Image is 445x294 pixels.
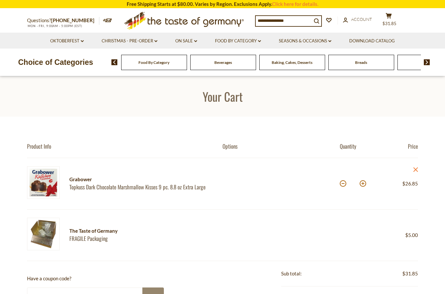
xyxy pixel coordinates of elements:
div: The Taste of Germany [69,227,233,235]
a: Food By Category [138,60,169,65]
a: Baking, Cakes, Desserts [272,60,312,65]
div: Options [223,143,340,150]
a: [PHONE_NUMBER] [51,17,94,23]
a: Beverages [214,60,232,65]
span: $26.85 [402,181,418,186]
a: On Sale [175,37,197,45]
span: $5.00 [405,232,418,238]
p: Questions? [27,16,99,25]
a: Christmas - PRE-ORDER [102,37,157,45]
span: Sub total: [281,271,302,276]
div: Product Info [27,143,223,150]
span: Account [351,17,372,22]
a: FRAGILE Packaging [69,235,233,242]
div: Grabower [69,175,211,184]
button: $31.85 [379,13,398,29]
a: Click here for details. [272,1,318,7]
span: $31.85 [382,21,396,26]
img: previous arrow [111,59,118,65]
img: Topkuss Dark Chocolate Marshmallow Kisses 9 pc. 8.8 oz Extra Large [27,166,60,199]
a: Account [343,16,372,23]
a: Oktoberfest [50,37,84,45]
a: Seasons & Occasions [279,37,331,45]
a: Food By Category [215,37,261,45]
h1: Your Cart [20,89,425,104]
div: Price [379,143,418,150]
a: Breads [355,60,367,65]
a: Download Catalog [349,37,395,45]
div: Quantity [340,143,379,150]
img: next arrow [424,59,430,65]
span: $31.85 [402,270,418,278]
p: Have a coupon code? [27,274,164,283]
img: FRAGILE Packaging [27,218,60,250]
a: Topkuss Dark Chocolate Marshmallow Kisses 9 pc. 8.8 oz Extra Large [69,184,211,190]
span: MON - FRI, 9:00AM - 5:00PM (EST) [27,24,82,28]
